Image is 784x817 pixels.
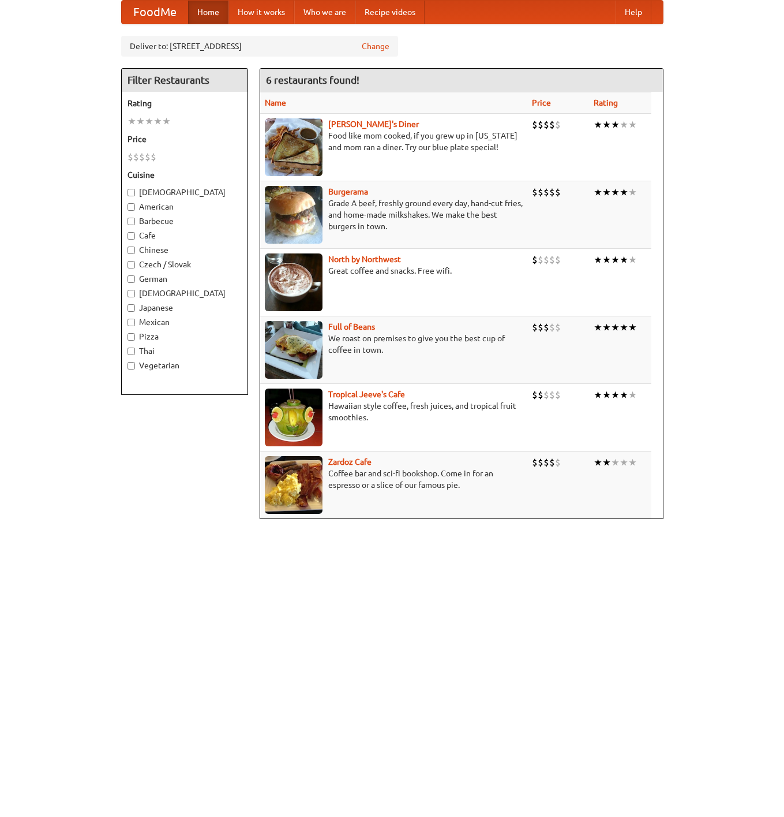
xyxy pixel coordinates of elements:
[127,201,242,212] label: American
[611,118,620,131] li: ★
[265,321,322,379] img: beans.jpg
[328,255,401,264] a: North by Northwest
[265,118,322,176] img: sallys.jpg
[121,36,398,57] div: Deliver to: [STREET_ADDRESS]
[594,456,602,469] li: ★
[265,389,322,446] img: jeeves.jpg
[602,456,611,469] li: ★
[127,98,242,109] h5: Rating
[555,118,561,131] li: $
[543,389,549,401] li: $
[127,331,242,342] label: Pizza
[127,290,135,297] input: [DEMOGRAPHIC_DATA]
[555,389,561,401] li: $
[538,321,543,334] li: $
[611,456,620,469] li: ★
[594,321,602,334] li: ★
[265,197,523,232] p: Grade A beef, freshly ground every day, hand-cut fries, and home-made milkshakes. We make the bes...
[549,186,555,199] li: $
[127,360,242,371] label: Vegetarian
[549,456,555,469] li: $
[620,186,628,199] li: ★
[153,115,162,128] li: ★
[543,253,549,266] li: $
[594,389,602,401] li: ★
[555,321,561,334] li: $
[538,118,543,131] li: $
[538,186,543,199] li: $
[127,189,135,196] input: [DEMOGRAPHIC_DATA]
[265,333,523,356] p: We roast on premises to give you the best cup of coffee in town.
[602,253,611,266] li: ★
[532,321,538,334] li: $
[594,98,618,107] a: Rating
[532,98,551,107] a: Price
[127,348,135,355] input: Thai
[543,118,549,131] li: $
[628,456,637,469] li: ★
[628,186,637,199] li: ★
[266,74,359,85] ng-pluralize: 6 restaurants found!
[611,389,620,401] li: ★
[602,389,611,401] li: ★
[133,151,139,163] li: $
[555,456,561,469] li: $
[594,118,602,131] li: ★
[127,261,135,268] input: Czech / Slovak
[162,115,171,128] li: ★
[127,133,242,145] h5: Price
[538,253,543,266] li: $
[127,151,133,163] li: $
[127,273,242,285] label: German
[265,130,523,153] p: Food like mom cooked, if you grew up in [US_STATE] and mom ran a diner. Try our blue plate special!
[538,456,543,469] li: $
[127,302,242,314] label: Japanese
[127,362,135,370] input: Vegetarian
[127,215,242,227] label: Barbecue
[628,118,637,131] li: ★
[127,169,242,181] h5: Cuisine
[620,118,628,131] li: ★
[122,1,188,24] a: FoodMe
[328,187,368,196] a: Burgerama
[549,253,555,266] li: $
[136,115,145,128] li: ★
[127,288,242,299] label: [DEMOGRAPHIC_DATA]
[127,247,135,254] input: Chinese
[328,457,372,467] a: Zardoz Cafe
[145,151,151,163] li: $
[265,265,523,277] p: Great coffee and snacks. Free wifi.
[265,468,523,491] p: Coffee bar and sci-fi bookshop. Come in for an espresso or a slice of our famous pie.
[127,244,242,256] label: Chinese
[549,321,555,334] li: $
[538,389,543,401] li: $
[151,151,156,163] li: $
[602,321,611,334] li: ★
[620,456,628,469] li: ★
[555,253,561,266] li: $
[616,1,651,24] a: Help
[127,186,242,198] label: [DEMOGRAPHIC_DATA]
[188,1,228,24] a: Home
[594,253,602,266] li: ★
[265,253,322,311] img: north.jpg
[532,456,538,469] li: $
[611,253,620,266] li: ★
[265,400,523,423] p: Hawaiian style coffee, fresh juices, and tropical fruit smoothies.
[628,389,637,401] li: ★
[127,259,242,270] label: Czech / Slovak
[328,120,419,129] a: [PERSON_NAME]'s Diner
[139,151,145,163] li: $
[355,1,425,24] a: Recipe videos
[620,321,628,334] li: ★
[127,304,135,312] input: Japanese
[127,275,135,283] input: German
[549,118,555,131] li: $
[127,203,135,211] input: American
[628,321,637,334] li: ★
[265,456,322,514] img: zardoz.jpg
[532,253,538,266] li: $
